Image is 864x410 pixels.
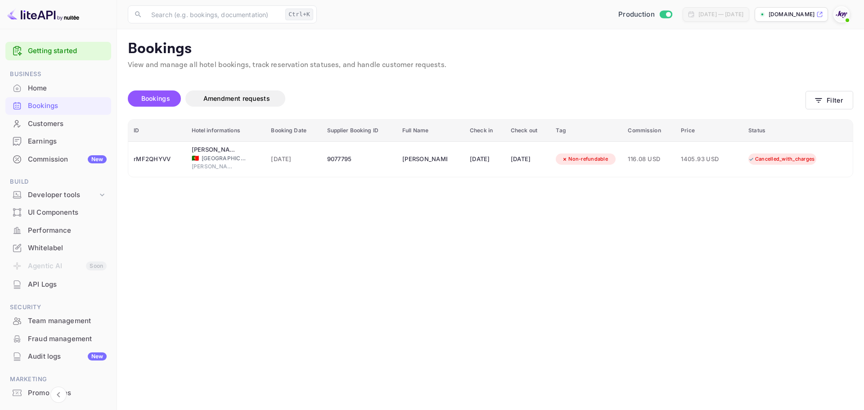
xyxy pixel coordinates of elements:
span: [DATE] [271,154,316,164]
div: Switch to Sandbox mode [615,9,675,20]
div: Home [28,83,107,94]
div: Patrick Byrne [402,152,447,167]
div: Promo codes [5,384,111,402]
span: Production [618,9,655,20]
th: Full Name [397,120,464,142]
th: Hotel informations [186,120,266,142]
div: Earnings [5,133,111,150]
th: Tag [550,120,622,142]
a: Team management [5,312,111,329]
div: Bookings [5,97,111,115]
div: Developer tools [28,190,98,200]
span: Business [5,69,111,79]
div: Customers [5,115,111,133]
div: New [88,155,107,163]
div: CommissionNew [5,151,111,168]
th: Booking Date [265,120,321,142]
span: Amendment requests [203,95,270,102]
div: API Logs [5,276,111,293]
div: Fraud management [5,330,111,348]
a: Fraud management [5,330,111,347]
p: [DOMAIN_NAME] [769,10,814,18]
div: [DATE] — [DATE] [698,10,743,18]
div: Ctrl+K [285,9,313,20]
div: rMF2QHYVV [134,152,181,167]
div: account-settings tabs [128,90,805,107]
div: Vila Luz [192,145,237,154]
span: Security [5,302,111,312]
div: Audit logs [28,351,107,362]
div: Customers [28,119,107,129]
div: New [88,352,107,360]
th: Check in [464,120,505,142]
div: Getting started [5,42,111,60]
div: Team management [28,316,107,326]
a: Promo codes [5,384,111,401]
div: Performance [5,222,111,239]
span: 1405.93 USD [681,154,726,164]
th: Status [743,120,853,142]
a: Home [5,80,111,96]
input: Search (e.g. bookings, documentation) [146,5,282,23]
div: Promo codes [28,388,107,398]
a: API Logs [5,276,111,293]
a: Getting started [28,46,107,56]
div: Fraud management [28,334,107,344]
th: Price [675,120,743,142]
th: Supplier Booking ID [322,120,397,142]
div: Cancelled_with_charges [742,153,821,165]
div: [DATE] [470,152,500,167]
span: 116.08 USD [628,154,670,164]
a: Performance [5,222,111,239]
a: CommissionNew [5,151,111,167]
button: Filter [805,91,853,109]
div: Developer tools [5,187,111,203]
table: booking table [128,120,853,177]
span: Bookings [141,95,170,102]
div: Non-refundable [556,153,614,165]
a: Earnings [5,133,111,149]
button: Collapse navigation [50,387,67,403]
div: UI Components [28,207,107,218]
div: [DATE] [511,152,545,167]
div: Home [5,80,111,97]
div: API Logs [28,279,107,290]
div: Audit logsNew [5,348,111,365]
div: Whitelabel [28,243,107,253]
p: Bookings [128,40,853,58]
div: 9077795 [327,152,392,167]
div: UI Components [5,204,111,221]
span: [GEOGRAPHIC_DATA] [202,154,247,162]
div: Earnings [28,136,107,147]
div: Commission [28,154,107,165]
img: LiteAPI logo [7,7,79,22]
span: Portugal [192,155,199,161]
span: [PERSON_NAME] [192,162,237,171]
span: Marketing [5,374,111,384]
span: Build [5,177,111,187]
img: With Joy [834,7,849,22]
div: Bookings [28,101,107,111]
p: View and manage all hotel bookings, track reservation statuses, and handle customer requests. [128,60,853,71]
div: Team management [5,312,111,330]
th: ID [128,120,186,142]
th: Check out [505,120,551,142]
a: Customers [5,115,111,132]
th: Commission [622,120,675,142]
a: Audit logsNew [5,348,111,365]
div: Performance [28,225,107,236]
a: Whitelabel [5,239,111,256]
a: UI Components [5,204,111,221]
a: Bookings [5,97,111,114]
div: Whitelabel [5,239,111,257]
